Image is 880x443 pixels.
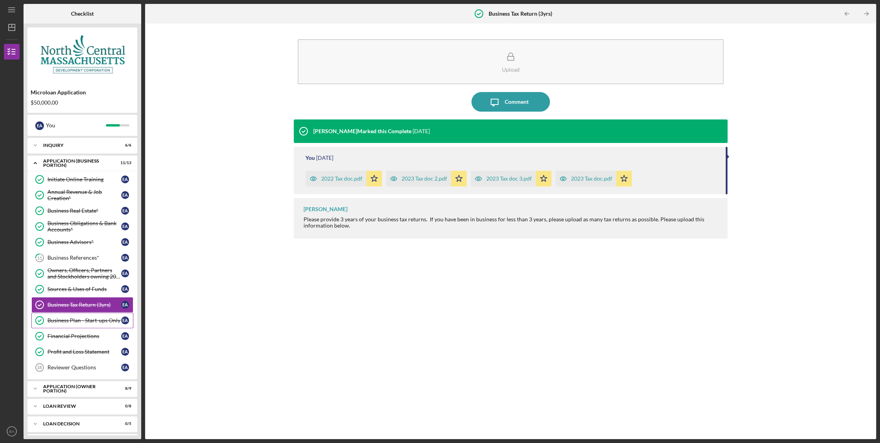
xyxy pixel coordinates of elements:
div: E A [121,175,129,183]
button: Upload [298,39,724,84]
div: $50,000.00 [31,99,134,106]
tspan: 18 [37,365,42,370]
a: Owners, Officers, Partners and Stockholders owning 20% or more*EA [31,266,133,281]
time: 2025-07-09 18:37 [316,155,333,161]
button: Comment [471,92,550,112]
div: LOAN REVIEW [43,404,112,409]
text: EA [9,429,15,434]
div: Financial Projections [47,333,121,339]
div: 2022 Tax doc.pdf [321,175,362,182]
div: 6 / 6 [117,143,131,148]
div: Business Real Estate* [47,208,121,214]
div: LOAN DECISION [43,421,112,426]
div: E A [121,316,129,324]
time: 2025-07-31 14:20 [413,128,430,134]
div: 2023 Tax doc.pdf [571,175,612,182]
div: Business References* [47,255,121,261]
div: 2023 Tax doc 2.pdf [402,175,447,182]
a: Business Obligations & Bank Accounts*EA [31,219,133,234]
a: Financial ProjectionsEA [31,328,133,344]
div: E A [121,285,129,293]
b: Business Tax Return (3yrs) [489,11,552,17]
div: E A [121,254,129,262]
div: Business Tax Return (3yrs) [47,302,121,308]
div: Business Advisors* [47,239,121,245]
button: 2022 Tax doc.pdf [305,171,382,186]
div: E A [121,238,129,246]
div: 2023 Tax doc 3.pdf [486,175,532,182]
div: Upload [502,67,519,72]
a: Business Plan - Start-ups OnlyEA [31,313,133,328]
div: 0 / 5 [117,421,131,426]
div: E A [121,222,129,230]
div: E A [121,348,129,356]
a: Annual Revenue & Job Creation*EA [31,187,133,203]
div: Owners, Officers, Partners and Stockholders owning 20% or more* [47,267,121,280]
div: Business Obligations & Bank Accounts* [47,220,121,233]
div: Please provide 3 years of your business tax returns. If you have been in business for less than 3... [304,216,720,229]
div: E A [121,332,129,340]
a: Business Tax Return (3yrs)EA [31,297,133,313]
div: APPLICATION (OWNER PORTION) [43,384,112,393]
a: Initiate Online TrainingEA [31,172,133,187]
div: E A [121,269,129,277]
a: 11Business References*EA [31,250,133,266]
div: INQUIRY [43,143,112,148]
a: Profit and Loss StatementEA [31,344,133,360]
div: Microloan Application [31,89,134,96]
div: E A [121,363,129,371]
button: 2023 Tax doc 3.pdf [471,171,551,186]
div: Reviewer Questions [47,364,121,371]
tspan: 11 [37,255,42,260]
div: E A [121,301,129,309]
button: EA [4,423,20,439]
div: E A [121,191,129,199]
a: 18Reviewer QuestionsEA [31,360,133,375]
button: 2023 Tax doc 2.pdf [386,171,467,186]
div: Business Plan - Start-ups Only [47,317,121,324]
div: Profit and Loss Statement [47,349,121,355]
div: 11 / 13 [117,161,131,165]
div: Comment [504,92,528,112]
div: E A [121,207,129,215]
div: 8 / 9 [117,386,131,391]
a: Sources & Uses of FundsEA [31,281,133,297]
div: Sources & Uses of Funds [47,286,121,292]
div: [PERSON_NAME] [304,206,347,212]
button: 2023 Tax doc.pdf [555,171,632,186]
div: E A [35,121,44,130]
div: You [46,119,106,132]
a: Business Advisors*EA [31,234,133,250]
div: 0 / 8 [117,404,131,409]
div: APPLICATION (BUSINESS PORTION) [43,159,112,168]
b: Checklist [71,11,94,17]
div: You [305,155,315,161]
a: Business Real Estate*EA [31,203,133,219]
div: Annual Revenue & Job Creation* [47,189,121,201]
div: Initiate Online Training [47,176,121,183]
img: Product logo [27,31,137,78]
div: [PERSON_NAME] Marked this Complete [313,128,411,134]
